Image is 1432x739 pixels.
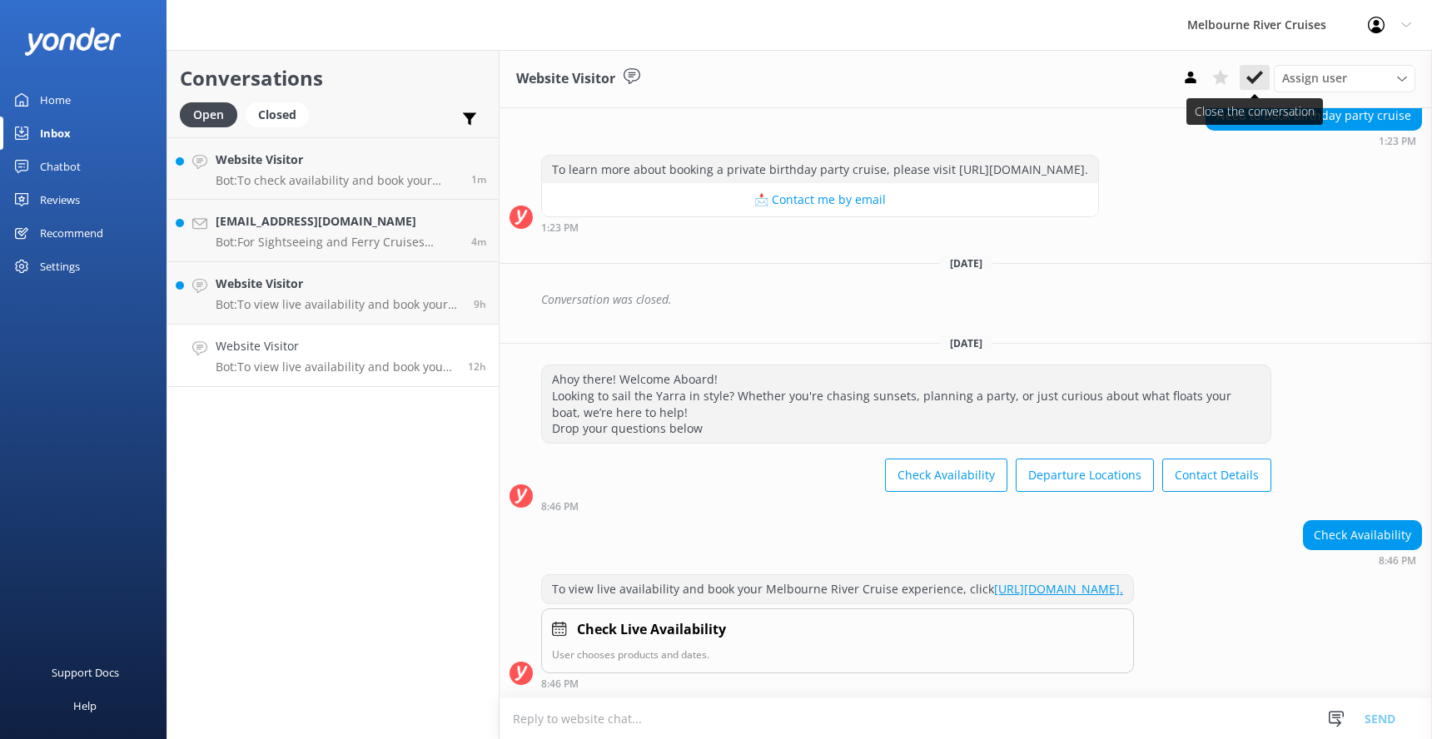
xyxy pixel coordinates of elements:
div: 2025-08-10T23:02:34.274 [510,285,1422,314]
div: Support Docs [52,656,119,689]
div: 08:46pm 12-Aug-2025 (UTC +10:00) Australia/Sydney [541,677,1134,689]
span: 09:08am 13-Aug-2025 (UTC +10:00) Australia/Sydney [471,172,486,186]
p: Bot: For Sightseeing and Ferry Cruises booked directly through our website, you can manage your b... [216,235,459,250]
a: [EMAIL_ADDRESS][DOMAIN_NAME]Bot:For Sightseeing and Ferry Cruises booked directly through our web... [167,200,499,262]
h4: Check Live Availability [577,619,726,641]
p: Bot: To check availability and book your Melbourne River Cruise experience, please visit [URL][DO... [216,173,459,188]
div: Home [40,83,71,117]
button: Check Availability [885,459,1007,492]
span: [DATE] [940,336,992,350]
div: Reviews [40,183,80,216]
div: Check Availability [1304,521,1421,549]
div: To learn more about booking a private birthday party cruise, please visit [URL][DOMAIN_NAME]. [542,156,1098,184]
h3: Website Visitor [516,68,615,90]
span: 08:46pm 12-Aug-2025 (UTC +10:00) Australia/Sydney [468,360,486,374]
strong: 8:46 PM [1379,556,1416,566]
div: Conversation was closed. [541,285,1422,314]
div: Chatbot [40,150,81,183]
div: Closed [246,102,309,127]
strong: 1:23 PM [541,223,579,233]
h4: [EMAIL_ADDRESS][DOMAIN_NAME] [216,212,459,231]
div: 08:46pm 12-Aug-2025 (UTC +10:00) Australia/Sydney [541,500,1271,512]
p: User chooses products and dates. [552,647,1123,662]
h4: Website Visitor [216,275,461,293]
div: Settings [40,250,80,283]
a: Website VisitorBot:To check availability and book your Melbourne River Cruise experience, please ... [167,137,499,200]
div: Ahoy there! Welcome Aboard! Looking to sail the Yarra in style? Whether you're chasing sunsets, p... [542,365,1270,442]
span: [DATE] [940,256,992,270]
div: Open [180,102,237,127]
div: To view live availability and book your Melbourne River Cruise experience, click [542,575,1133,603]
div: 01:23pm 10-Aug-2025 (UTC +10:00) Australia/Sydney [1206,135,1422,146]
strong: 8:46 PM [541,502,579,512]
button: 📩 Contact me by email [542,183,1098,216]
div: 08:46pm 12-Aug-2025 (UTC +10:00) Australia/Sydney [1303,554,1422,566]
a: Website VisitorBot:To view live availability and book your Melbourne River Cruise experience, ple... [167,262,499,325]
span: 09:05am 13-Aug-2025 (UTC +10:00) Australia/Sydney [471,235,486,249]
button: Contact Details [1162,459,1271,492]
img: yonder-white-logo.png [25,27,121,55]
h2: Conversations [180,62,486,94]
a: Closed [246,105,317,123]
div: Inbox [40,117,71,150]
a: [URL][DOMAIN_NAME]. [994,581,1123,597]
strong: 1:23 PM [1379,136,1416,146]
div: Recommend [40,216,103,250]
p: Bot: To view live availability and book your Melbourne River Cruise experience, click [URL][DOMAI... [216,360,455,374]
div: Assign User [1274,65,1415,92]
strong: 8:46 PM [541,679,579,689]
span: Assign user [1282,69,1347,87]
div: Help [73,689,97,722]
div: Need to book birthday party cruise [1206,102,1421,130]
h4: Website Visitor [216,151,459,169]
div: 01:23pm 10-Aug-2025 (UTC +10:00) Australia/Sydney [541,221,1099,233]
button: Departure Locations [1016,459,1154,492]
h4: Website Visitor [216,337,455,355]
a: Website VisitorBot:To view live availability and book your Melbourne River Cruise experience, cli... [167,325,499,387]
a: Open [180,105,246,123]
p: Bot: To view live availability and book your Melbourne River Cruise experience, please visit: [UR... [216,297,461,312]
span: 11:28pm 12-Aug-2025 (UTC +10:00) Australia/Sydney [474,297,486,311]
